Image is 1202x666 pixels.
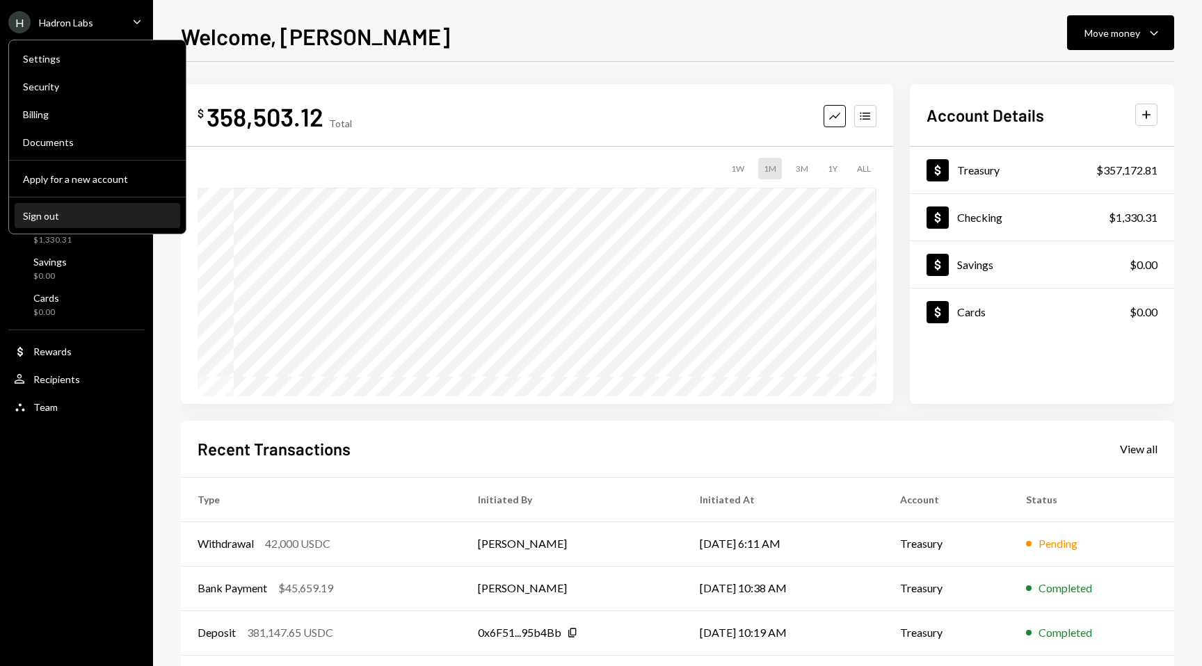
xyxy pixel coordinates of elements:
a: Security [15,74,180,99]
a: Savings$0.00 [8,252,145,285]
div: Recipients [33,373,80,385]
th: Account [883,477,1009,521]
button: Sign out [15,204,180,229]
div: Hadron Labs [39,17,93,29]
button: Apply for a new account [15,167,180,192]
a: Treasury$357,172.81 [910,147,1174,193]
div: $0.00 [1130,304,1157,320]
button: Move money [1067,15,1174,50]
div: Withdrawal [198,535,254,552]
div: View all [1120,442,1157,456]
div: Bank Payment [198,580,267,596]
td: Treasury [883,521,1009,566]
a: View all [1120,441,1157,456]
div: Deposit [198,624,236,641]
div: 0x6F51...95b4Bb [478,624,561,641]
div: Completed [1039,624,1092,641]
div: Checking [957,211,1002,224]
div: $0.00 [33,307,59,318]
div: $1,330.31 [33,234,74,246]
td: Treasury [883,610,1009,655]
a: Documents [15,129,180,154]
a: Rewards [8,339,145,364]
div: $357,172.81 [1096,162,1157,179]
div: 381,147.65 USDC [247,624,333,641]
div: 1W [726,158,750,179]
div: Security [23,81,172,92]
div: $0.00 [1130,257,1157,273]
div: 3M [790,158,814,179]
a: Recipients [8,366,145,391]
div: 358,503.12 [207,101,323,132]
td: [PERSON_NAME] [461,521,683,566]
div: Cards [33,292,59,304]
a: Team [8,394,145,419]
div: 1M [758,158,782,179]
a: Cards$0.00 [910,289,1174,335]
a: Cards$0.00 [8,288,145,321]
div: ALL [851,158,876,179]
div: Treasury [957,163,1000,177]
div: $0.00 [33,270,67,282]
div: Move money [1084,26,1140,40]
div: 42,000 USDC [265,535,330,552]
div: Total [329,117,352,129]
th: Initiated By [461,477,683,521]
td: [DATE] 10:38 AM [683,566,883,610]
div: $1,330.31 [1109,209,1157,226]
a: Checking$1,330.31 [910,194,1174,241]
div: Sign out [23,210,172,222]
a: Settings [15,46,180,71]
td: Treasury [883,566,1009,610]
div: 1Y [822,158,843,179]
th: Initiated At [683,477,883,521]
td: [DATE] 6:11 AM [683,521,883,566]
div: Settings [23,53,172,65]
div: Team [33,401,58,413]
td: [PERSON_NAME] [461,566,683,610]
div: $ [198,106,204,120]
th: Status [1009,477,1174,521]
div: H [8,11,31,33]
a: Billing [15,101,180,127]
h2: Account Details [927,104,1044,127]
td: [DATE] 10:19 AM [683,610,883,655]
th: Type [181,477,461,521]
h1: Welcome, [PERSON_NAME] [181,22,450,50]
div: Savings [957,258,993,271]
div: Rewards [33,346,72,357]
div: Savings [33,256,67,268]
a: Savings$0.00 [910,241,1174,288]
div: Cards [957,305,986,318]
h2: Recent Transactions [198,437,351,460]
div: Documents [23,136,172,148]
div: Apply for a new account [23,173,172,185]
div: $45,659.19 [278,580,333,596]
div: Completed [1039,580,1092,596]
div: Billing [23,108,172,120]
div: Pending [1039,535,1077,552]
